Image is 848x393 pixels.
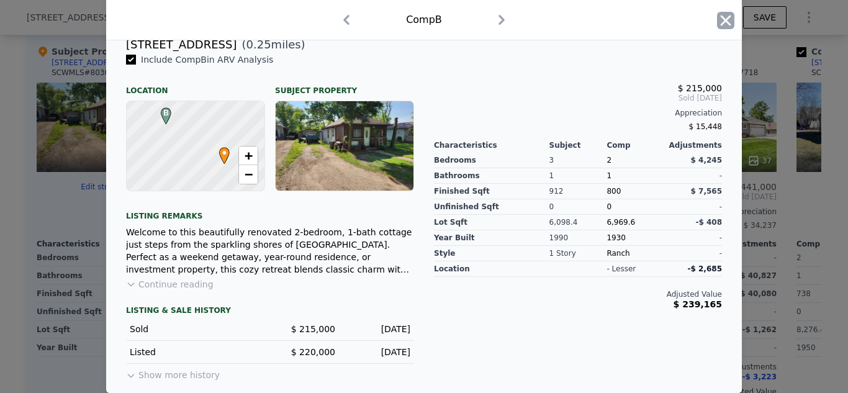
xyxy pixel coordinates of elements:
[549,153,607,168] div: 3
[406,12,442,27] div: Comp B
[126,36,237,53] div: [STREET_ADDRESS]
[695,218,722,227] span: -$ 408
[549,184,607,199] div: 912
[607,187,621,196] span: 800
[126,364,220,381] button: Show more history
[688,264,722,273] span: -$ 2,685
[607,264,636,274] div: - lesser
[607,218,635,227] span: 6,969.6
[158,107,174,119] span: B
[549,168,607,184] div: 1
[434,140,549,150] div: Characteristics
[664,199,722,215] div: -
[607,168,664,184] div: 1
[130,323,260,335] div: Sold
[126,305,414,318] div: LISTING & SALE HISTORY
[549,199,607,215] div: 0
[549,246,607,261] div: 1 Story
[607,156,611,165] span: 2
[549,140,607,150] div: Subject
[607,246,664,261] div: Ranch
[216,143,233,162] span: •
[434,184,549,199] div: Finished Sqft
[607,140,664,150] div: Comp
[434,199,549,215] div: Unfinished Sqft
[237,36,305,53] span: ( miles)
[434,289,722,299] div: Adjusted Value
[126,201,414,221] div: Listing remarks
[291,347,335,357] span: $ 220,000
[345,346,410,358] div: [DATE]
[434,93,722,103] span: Sold [DATE]
[664,230,722,246] div: -
[239,147,258,165] a: Zoom in
[434,168,549,184] div: Bathrooms
[691,187,722,196] span: $ 7,565
[434,215,549,230] div: Lot Sqft
[130,346,260,358] div: Listed
[664,246,722,261] div: -
[216,147,223,155] div: •
[245,166,253,182] span: −
[691,156,722,165] span: $ 4,245
[126,278,214,291] button: Continue reading
[607,230,664,246] div: 1930
[664,140,722,150] div: Adjustments
[607,202,611,211] span: 0
[674,299,722,309] span: $ 239,165
[434,261,549,277] div: location
[434,246,549,261] div: Style
[245,148,253,163] span: +
[434,108,722,118] div: Appreciation
[549,215,607,230] div: 6,098.4
[275,76,414,96] div: Subject Property
[158,107,165,115] div: B
[664,168,722,184] div: -
[345,323,410,335] div: [DATE]
[434,153,549,168] div: Bedrooms
[126,76,265,96] div: Location
[126,226,414,276] div: Welcome to this beautifully renovated 2-bedroom, 1-bath cottage just steps from the sparkling sho...
[239,165,258,184] a: Zoom out
[246,38,271,51] span: 0.25
[136,55,278,65] span: Include Comp B in ARV Analysis
[678,83,722,93] span: $ 215,000
[689,122,722,131] span: $ 15,448
[434,230,549,246] div: Year Built
[291,324,335,334] span: $ 215,000
[549,230,607,246] div: 1990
